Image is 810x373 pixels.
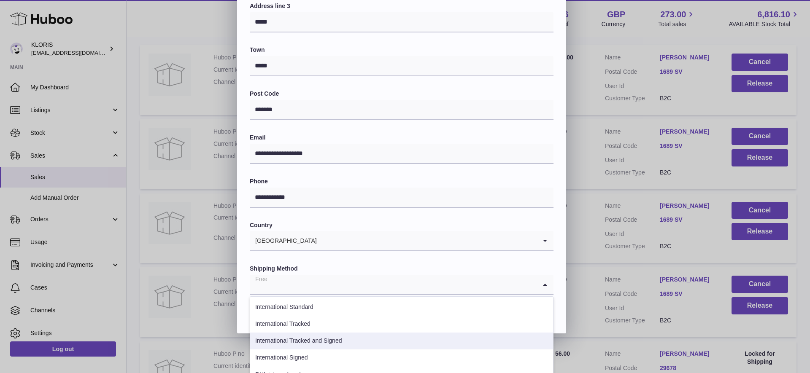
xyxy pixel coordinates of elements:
[250,177,553,185] label: Phone
[250,46,553,54] label: Town
[250,333,553,349] li: International Tracked and Signed
[250,90,553,98] label: Post Code
[250,275,537,294] input: Search for option
[250,134,553,142] label: Email
[250,231,317,250] span: [GEOGRAPHIC_DATA]
[250,265,553,273] label: Shipping Method
[250,299,553,316] li: International Standard
[250,275,553,295] div: Search for option
[250,2,553,10] label: Address line 3
[250,349,553,366] li: International Signed
[250,231,553,251] div: Search for option
[250,221,553,229] label: Country
[317,231,537,250] input: Search for option
[250,316,553,333] li: International Tracked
